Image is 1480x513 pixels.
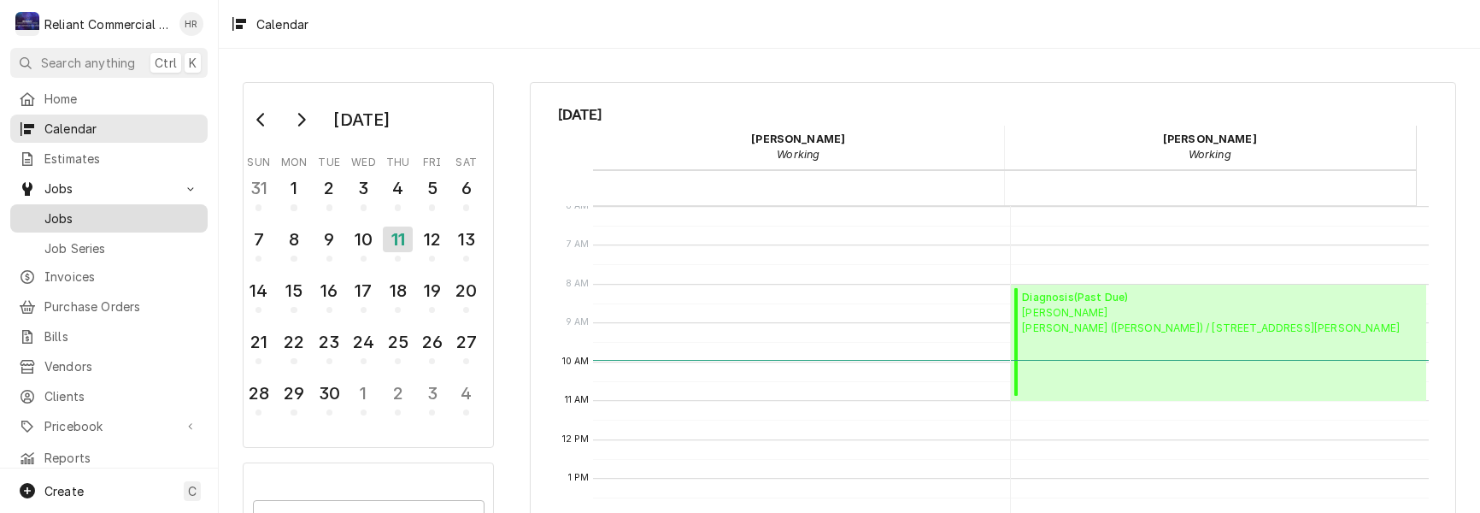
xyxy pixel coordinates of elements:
[1004,126,1416,168] div: Heath Reed - Working
[44,417,173,435] span: Pricebook
[44,298,199,315] span: Purchase Orders
[350,329,377,355] div: 24
[10,382,208,410] a: Clients
[385,278,411,304] div: 18
[1011,285,1427,402] div: Diagnosis(Past Due)[PERSON_NAME][PERSON_NAME] ([PERSON_NAME]) / [STREET_ADDRESS][PERSON_NAME]
[44,327,199,345] span: Bills
[10,322,208,351] a: Bills
[385,175,411,201] div: 4
[419,175,445,201] div: 5
[564,471,594,485] span: 1 PM
[562,238,594,251] span: 7 AM
[10,292,208,321] a: Purchase Orders
[1022,305,1400,336] span: [PERSON_NAME] [PERSON_NAME] ([PERSON_NAME]) / [STREET_ADDRESS][PERSON_NAME]
[44,90,199,108] span: Home
[243,82,494,448] div: Calendar Day Picker
[280,380,307,406] div: 29
[558,433,594,446] span: 12 PM
[561,393,594,407] span: 11 AM
[383,227,413,252] div: 11
[316,227,343,252] div: 9
[453,329,479,355] div: 27
[280,227,307,252] div: 8
[276,150,312,170] th: Monday
[10,234,208,262] a: Job Series
[10,48,208,78] button: Search anythingCtrlK
[244,106,279,133] button: Go to previous month
[327,105,396,134] div: [DATE]
[179,12,203,36] div: HR
[453,278,479,304] div: 20
[245,278,272,304] div: 14
[312,150,346,170] th: Tuesday
[1189,148,1231,161] em: Working
[419,278,445,304] div: 19
[316,380,343,406] div: 30
[385,329,411,355] div: 25
[44,268,199,286] span: Invoices
[419,227,445,252] div: 12
[179,12,203,36] div: Heath Reed's Avatar
[44,239,199,257] span: Job Series
[15,12,39,36] div: R
[777,148,819,161] em: Working
[381,150,415,170] th: Thursday
[316,278,343,304] div: 16
[385,380,411,406] div: 2
[350,278,377,304] div: 17
[44,449,199,467] span: Reports
[41,54,135,72] span: Search anything
[449,150,484,170] th: Saturday
[1011,285,1427,402] div: [Service] Diagnosis McDonald's McDonald's (Williams) / 475 4th St, Williams, CA 95987 ID: JOB-411...
[561,277,594,291] span: 8 AM
[316,329,343,355] div: 23
[10,444,208,472] a: Reports
[44,209,199,227] span: Jobs
[561,199,594,213] span: 6 AM
[10,412,208,440] a: Go to Pricebook
[558,355,594,369] span: 10 AM
[245,227,272,252] div: 7
[561,315,594,329] span: 9 AM
[10,352,208,380] a: Vendors
[44,15,170,33] div: Reliant Commercial Appliance Repair LLC
[1163,133,1257,145] strong: [PERSON_NAME]
[10,204,208,233] a: Jobs
[453,175,479,201] div: 6
[280,175,307,201] div: 1
[189,54,197,72] span: K
[316,175,343,201] div: 2
[188,482,197,500] span: C
[280,278,307,304] div: 15
[44,484,84,498] span: Create
[558,103,1429,126] span: [DATE]
[419,329,445,355] div: 26
[15,12,39,36] div: Reliant Commercial Appliance Repair LLC's Avatar
[1022,290,1400,305] span: Diagnosis ( Past Due )
[10,115,208,143] a: Calendar
[346,150,380,170] th: Wednesday
[44,387,199,405] span: Clients
[593,126,1005,168] div: Diana Reed - Working
[44,180,173,198] span: Jobs
[280,329,307,355] div: 22
[44,357,199,375] span: Vendors
[284,106,318,133] button: Go to next month
[10,262,208,291] a: Invoices
[453,380,479,406] div: 4
[44,150,199,168] span: Estimates
[242,150,276,170] th: Sunday
[155,54,177,72] span: Ctrl
[419,380,445,406] div: 3
[350,227,377,252] div: 10
[350,175,377,201] div: 3
[453,227,479,252] div: 13
[10,85,208,113] a: Home
[10,144,208,173] a: Estimates
[44,120,199,138] span: Calendar
[245,329,272,355] div: 21
[415,150,449,170] th: Friday
[245,175,272,201] div: 31
[10,174,208,203] a: Go to Jobs
[350,380,377,406] div: 1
